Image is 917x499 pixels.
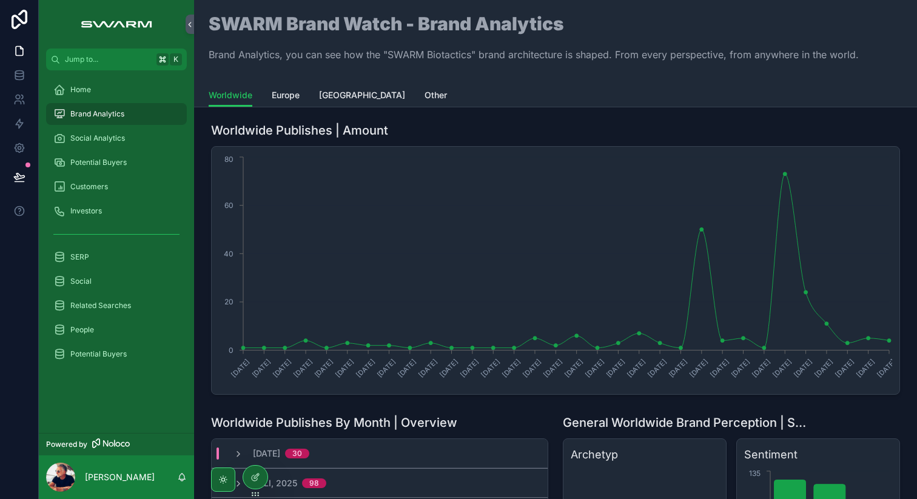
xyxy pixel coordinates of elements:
a: Powered by [39,433,194,455]
text: [DATE] [292,357,314,379]
text: [DATE] [646,357,668,379]
a: Potential Buyers [46,343,187,365]
span: People [70,325,94,335]
tspan: 60 [224,201,233,210]
text: [DATE] [792,357,814,379]
text: [DATE] [396,357,418,379]
span: Europe [272,89,300,101]
div: 98 [309,478,319,488]
tspan: 20 [224,297,233,306]
span: Powered by [46,440,87,449]
text: [DATE] [438,357,460,379]
text: [DATE] [334,357,355,379]
text: [DATE] [563,357,585,379]
text: [DATE] [730,357,751,379]
text: [DATE] [667,357,689,379]
tspan: 80 [224,155,233,164]
a: Investors [46,200,187,222]
a: Potential Buyers [46,152,187,173]
text: [DATE] [709,357,731,379]
a: Customers [46,176,187,198]
text: [DATE] [271,357,293,379]
text: [DATE] [605,357,626,379]
text: [DATE] [750,357,772,379]
div: 30 [292,449,302,458]
text: [DATE] [480,357,502,379]
h1: Worldwide Publishes | Amount [211,122,388,139]
div: chart [219,154,892,387]
text: [DATE] [417,357,439,379]
a: Worldwide [209,84,252,107]
span: Social Analytics [70,133,125,143]
text: [DATE] [875,357,897,379]
span: Brand Analytics [70,109,124,119]
h3: Sentiment [744,446,892,463]
text: [DATE] [250,357,272,379]
p: [PERSON_NAME] [85,471,155,483]
tspan: 135 [749,469,761,478]
text: [DATE] [542,357,564,379]
a: Related Searches [46,295,187,316]
span: Potential Buyers [70,349,127,359]
text: [DATE] [771,357,793,379]
h1: General Worldwide Brand Perception | Stats [563,414,809,431]
span: Investors [70,206,102,216]
a: Other [425,84,447,109]
a: SERP [46,246,187,268]
span: K [171,55,181,64]
text: [DATE] [583,357,605,379]
span: [GEOGRAPHIC_DATA] [319,89,405,101]
a: Social [46,270,187,292]
a: People [46,319,187,341]
span: Home [70,85,91,95]
text: [DATE] [355,357,377,379]
a: Europe [272,84,300,109]
text: [DATE] [500,357,522,379]
tspan: 40 [224,249,233,258]
text: [DATE] [521,357,543,379]
span: Social [70,276,92,286]
span: Customers [70,182,108,192]
text: [DATE] [458,357,480,379]
text: [DATE] [834,357,856,379]
text: [DATE] [313,357,335,379]
text: [DATE] [625,357,647,379]
span: [DATE] [253,447,280,460]
text: [DATE] [855,357,876,379]
button: Jump to...K [46,49,187,70]
img: App logo [75,15,158,34]
div: scrollable content [39,70,194,381]
h1: Worldwide Publishes By Month | Overview [211,414,457,431]
a: Home [46,79,187,101]
a: Social Analytics [46,127,187,149]
text: [DATE] [229,357,251,379]
text: [DATE] [375,357,397,379]
span: SERP [70,252,89,262]
a: [GEOGRAPHIC_DATA] [319,84,405,109]
span: Other [425,89,447,101]
p: Brand Analytics, you can see how the "SWARM Biotactics" brand architecture is shaped. From every ... [209,47,859,62]
text: [DATE] [813,357,835,379]
span: Jump to... [65,55,152,64]
h3: Archetyp [571,446,719,463]
a: Brand Analytics [46,103,187,125]
h1: SWARM Brand Watch - Brand Analytics [209,15,859,33]
span: Juli, 2025 [253,477,297,489]
span: Worldwide [209,89,252,101]
span: Related Searches [70,301,131,310]
span: Potential Buyers [70,158,127,167]
text: [DATE] [688,357,710,379]
tspan: 0 [229,346,233,355]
